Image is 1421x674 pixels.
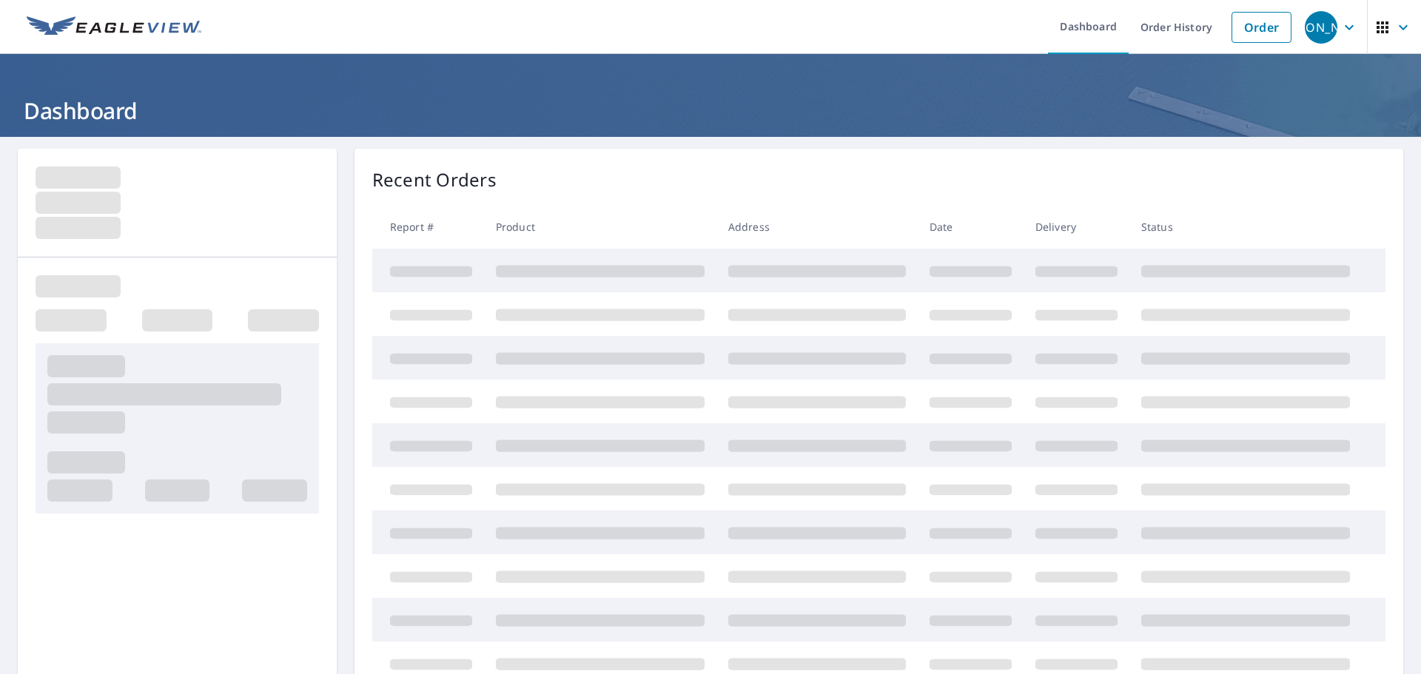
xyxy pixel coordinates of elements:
[1024,205,1129,249] th: Delivery
[484,205,716,249] th: Product
[1129,205,1362,249] th: Status
[27,16,201,38] img: EV Logo
[716,205,918,249] th: Address
[918,205,1024,249] th: Date
[372,205,484,249] th: Report #
[372,166,497,193] p: Recent Orders
[1232,12,1291,43] a: Order
[1305,11,1337,44] div: [PERSON_NAME]
[18,95,1403,126] h1: Dashboard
